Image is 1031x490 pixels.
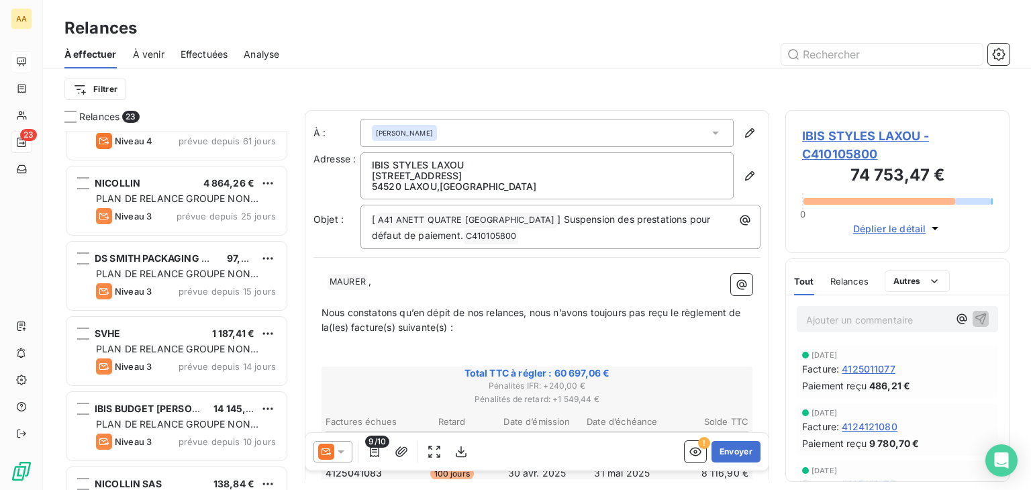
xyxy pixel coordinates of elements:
span: 0 [800,209,805,219]
span: Facture : [802,362,839,376]
td: 31 mai 2025 [580,466,664,481]
span: 4125041083 [326,467,383,480]
span: [DATE] [812,467,837,475]
span: IBIS BUDGET [PERSON_NAME] [95,403,237,414]
span: prévue depuis 15 jours [179,286,276,297]
span: PLAN DE RELANCE GROUPE NON AUTOMATIQUE [96,193,258,217]
span: C410105800 [464,229,519,244]
span: 138,84 € [213,478,254,489]
span: Pénalités de retard : + 1 549,44 € [324,393,750,405]
span: PLAN DE RELANCE GROUPE NON AUTOMATIQUE [96,418,258,443]
span: Effectuées [181,48,228,61]
img: Logo LeanPay [11,460,32,482]
span: [PERSON_NAME] [376,128,433,138]
span: Paiement reçu [802,379,867,393]
span: 9/10 [365,436,389,448]
button: Déplier le détail [849,221,946,236]
span: NICOLLIN SAS [95,478,162,489]
span: 23 [122,111,139,123]
span: prévue depuis 10 jours [179,436,276,447]
span: [DATE] [812,409,837,417]
button: Autres [885,271,950,292]
span: Paiement reçu [802,436,867,450]
input: Rechercher [781,44,983,65]
span: , [369,275,371,287]
span: 14 145,92 € [213,403,267,414]
span: A41 ANETT QUATRE [GEOGRAPHIC_DATA] [376,213,556,228]
span: [ [372,213,375,225]
span: Niveau 3 [115,436,152,447]
span: PLAN DE RELANCE GROUPE NON AUTOMATIQUE [96,268,258,293]
span: IBIS STYLES LAXOU - C410105800 [802,127,993,163]
div: AA [11,8,32,30]
span: 100 jours [430,468,474,480]
span: Déplier le détail [853,222,926,236]
span: prévue depuis 25 jours [177,211,276,222]
span: Total TTC à régler : 60 697,06 € [324,366,750,380]
span: 97,49 € [227,252,262,264]
button: Envoyer [711,441,760,462]
th: Solde TTC [665,415,749,429]
span: Niveau 4 [115,136,152,146]
span: 486,21 € [869,379,910,393]
th: Date d’émission [495,415,579,429]
span: Nous constatons qu’en dépit de nos relances, nous n’avons toujours pas reçu le règlement de la(le... [322,307,744,334]
span: À venir [133,48,164,61]
span: PLAN DE RELANCE GROUPE NON AUTOMATIQUE [96,343,258,368]
span: 1 187,41 € [212,328,255,339]
p: 54520 LAXOU , [GEOGRAPHIC_DATA] [372,181,722,192]
span: MAURER [328,275,368,290]
span: Relances [830,276,869,287]
th: Factures échues [325,415,409,429]
span: Niveau 3 [115,361,152,372]
span: prévue depuis 14 jours [179,361,276,372]
button: Filtrer [64,79,126,100]
span: prévue depuis 61 jours [179,136,276,146]
span: Niveau 3 [115,211,152,222]
span: [DATE] [812,351,837,359]
span: Relances [79,110,119,124]
span: Analyse [244,48,279,61]
span: Tout [794,276,814,287]
td: 8 116,90 € [665,466,749,481]
span: À effectuer [64,48,117,61]
span: 9 780,70 € [869,436,920,450]
td: 30 avr. 2025 [495,466,579,481]
span: SVHE [95,328,121,339]
span: Pénalités IFR : + 240,00 € [324,380,750,392]
div: grid [64,132,289,490]
h3: Relances [64,16,137,40]
h3: 74 753,47 € [802,163,993,190]
span: 23 [20,129,37,141]
span: Niveau 3 [115,286,152,297]
span: Objet : [313,213,344,225]
span: 4124121080 [842,420,897,434]
span: Adresse : [313,153,356,164]
th: Date d’échéance [580,415,664,429]
span: DS SMITH PACKAGING NORD EST [95,252,250,264]
span: NICOLLIN [95,177,140,189]
p: [STREET_ADDRESS] [372,170,722,181]
div: Open Intercom Messenger [985,444,1018,477]
span: ] Suspension des prestations pour défaut de paiement. [372,213,713,241]
span: Facture : [802,420,839,434]
span: 4 864,26 € [203,177,255,189]
span: 4125011077 [842,362,895,376]
th: Retard [410,415,494,429]
p: IBIS STYLES LAXOU [372,160,722,170]
label: À : [313,126,360,140]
